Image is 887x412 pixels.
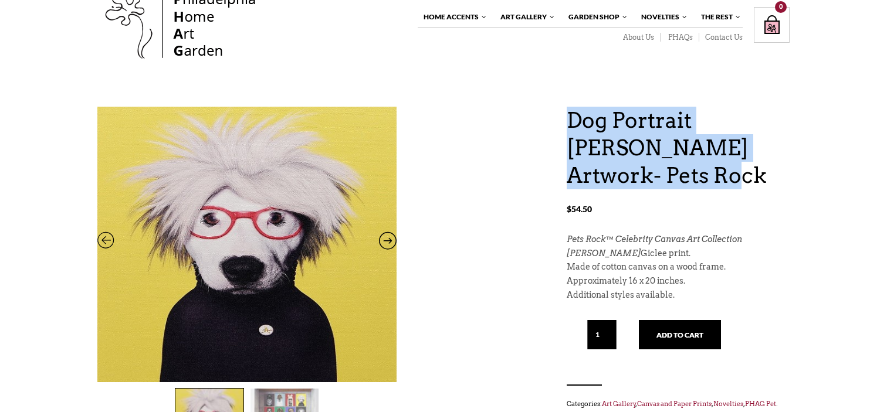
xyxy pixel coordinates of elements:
a: PHAG Pet [745,400,776,408]
a: Novelties [713,400,743,408]
a: Novelties [635,7,688,27]
a: PHAQs [661,33,699,42]
a: About Us [615,33,661,42]
a: andy warhol dog art [97,107,397,382]
a: Canvas and Paper Prints [637,400,712,408]
a: Art Gallery [495,7,556,27]
em: Pets Rock™ Celebrity Canvas Art Collection [567,234,742,244]
a: The Rest [695,7,742,27]
a: Art Gallery [602,400,636,408]
a: Contact Us [699,33,743,42]
a: Garden Shop [563,7,628,27]
em: [PERSON_NAME] [567,248,641,258]
p: Additional styles available. [567,288,790,302]
p: Approximately 16 x 20 inches. [567,274,790,288]
p: Made of cotton canvas on a wood frame. [567,260,790,274]
a: Home Accents [418,7,487,27]
bdi: 54.50 [567,204,592,214]
div: 0 [775,1,787,13]
button: Add to cart [639,320,721,349]
span: $ [567,204,571,214]
h1: Dog Portrait [PERSON_NAME] Artwork- Pets Rock [567,107,790,189]
input: Qty [587,320,617,349]
p: Giclee print. [567,247,790,261]
span: Categories: , , , . [567,397,790,410]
